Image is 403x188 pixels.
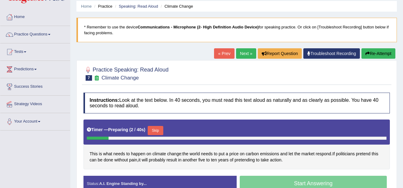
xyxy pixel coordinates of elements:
span: Click to see word definition [316,151,331,157]
a: Speaking: Read Aloud [119,4,158,9]
span: Click to see word definition [99,151,102,157]
b: Preparing [108,127,128,132]
span: Click to see word definition [211,157,217,163]
span: Click to see word definition [226,151,228,157]
span: Click to see word definition [131,151,145,157]
span: Click to see word definition [332,151,335,157]
span: Click to see word definition [146,151,151,157]
span: Click to see word definition [90,157,97,163]
span: Click to see word definition [142,157,147,163]
span: Click to see word definition [153,151,166,157]
button: Skip [148,126,163,135]
span: Click to see word definition [356,151,370,157]
span: Click to see word definition [98,157,102,163]
span: Click to see word definition [219,151,224,157]
span: Click to see word definition [260,151,279,157]
span: Click to see word definition [294,151,300,157]
button: Report Question [258,48,302,59]
span: Click to see word definition [246,151,259,157]
strong: A.I. Engine Standing by... [99,181,146,186]
span: Click to see word definition [198,157,205,163]
span: Click to see word definition [229,151,238,157]
a: Success Stories [0,78,70,94]
span: 7 [86,75,92,81]
span: Click to see word definition [280,151,287,157]
h5: Timer — [87,127,145,132]
b: Instructions: [90,98,119,103]
span: Click to see word definition [261,157,269,163]
blockquote: * Remember to use the device for speaking practice. Or click on [Troubleshoot Recording] button b... [76,18,397,42]
span: Click to see word definition [114,157,128,163]
a: Strategy Videos [0,96,70,111]
span: Click to see word definition [289,151,293,157]
li: Climate Change [159,3,193,9]
span: Click to see word definition [270,157,281,163]
small: Exam occurring question [94,75,100,81]
div: : . , . [83,120,390,169]
span: Click to see word definition [206,157,210,163]
span: Click to see word definition [218,157,228,163]
b: ( [129,127,131,132]
b: 2 / 40s [131,127,144,132]
h2: Practice Speaking: Read Aloud [83,65,168,81]
button: Re-Attempt [361,48,395,59]
span: Click to see word definition [113,151,125,157]
span: Click to see word definition [240,151,245,157]
span: Click to see word definition [166,157,177,163]
span: Click to see word definition [372,151,378,157]
span: Click to see word definition [256,157,260,163]
span: Click to see word definition [103,151,112,157]
a: Tests [0,43,70,59]
a: Next » [236,48,256,59]
span: Click to see word definition [183,157,197,163]
b: Communications - Microphone (2- High Definition Audio Device) [138,25,259,29]
li: Practice [93,3,112,9]
b: ) [144,127,146,132]
span: Click to see word definition [126,151,130,157]
span: Click to see word definition [214,151,217,157]
span: Click to see word definition [301,151,315,157]
span: Click to see word definition [90,151,98,157]
span: Click to see word definition [230,157,233,163]
a: Home [0,9,70,24]
a: Home [81,4,92,9]
a: « Prev [214,48,234,59]
a: Predictions [0,61,70,76]
span: Click to see word definition [336,151,355,157]
small: Climate Change [102,75,139,81]
h4: Look at the text below. In 40 seconds, you must read this text aloud as naturally and as clearly ... [83,93,390,113]
span: Click to see word definition [190,151,200,157]
span: Click to see word definition [201,151,213,157]
span: Click to see word definition [149,157,165,163]
span: Click to see word definition [183,151,188,157]
a: Your Account [0,113,70,128]
span: Click to see word definition [167,151,181,157]
span: Click to see word definition [139,157,141,163]
a: Practice Questions [0,26,70,41]
span: Click to see word definition [235,157,255,163]
a: Troubleshoot Recording [303,48,360,59]
span: Click to see word definition [178,157,182,163]
span: Click to see word definition [129,157,137,163]
span: Click to see word definition [104,157,113,163]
